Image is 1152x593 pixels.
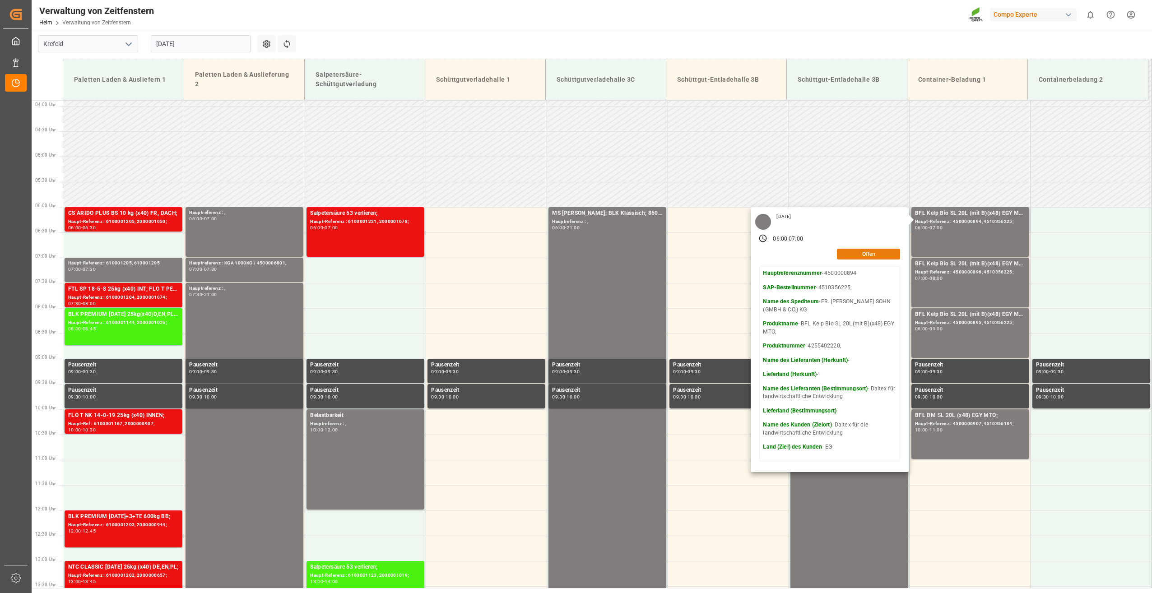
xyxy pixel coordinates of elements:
div: - [928,395,929,399]
div: - [323,370,325,374]
div: Salpetersäure-Schüttgutverladung [312,66,418,93]
p: - EG [763,443,897,451]
div: Pausenzeit [431,386,542,395]
div: Haupt-Referenz : 6100001205, 2000001050; [68,218,179,226]
div: - [1049,370,1050,374]
div: 12:00 [68,529,81,533]
p: - BFL Kelp Bio SL 20L(mit B)(x48) EGY MTO; [763,320,897,336]
span: 08:30 Uhr [35,329,56,334]
div: 09:00 [673,370,686,374]
div: 21:00 [204,292,217,296]
div: - [202,395,204,399]
div: Pausenzeit [310,386,421,395]
span: 10:00 Uhr [35,405,56,410]
div: Paletten Laden & Ausliefern 1 [70,71,177,88]
div: Hauptreferenz : , [310,420,421,428]
div: 21:00 [567,226,580,230]
div: Haupt-Referenz : 610001205, 610001205 [68,259,179,267]
p: - [763,407,897,415]
div: 07:30 [68,301,81,306]
div: Hauptreferenz : , [189,285,300,292]
div: - [323,428,325,432]
div: - [565,370,567,374]
div: FTL SP 18-5-8 25kg (x40) INT; FLO T PERM [DATE] 25kg (x40) INT; [68,285,179,294]
div: - [81,327,83,331]
div: 09:30 [446,370,459,374]
input: TT-MM-JJJJ [151,35,251,52]
div: 07:30 [189,292,202,296]
div: 10:00 [83,395,96,399]
strong: Produktnummer [763,343,805,349]
span: 07:30 Uhr [35,279,56,284]
div: Hauptreferenz : , [552,218,663,226]
div: Schüttgut-Entladehalle 3B [674,71,779,88]
span: 10:30 Uhr [35,431,56,435]
div: Schüttgutverladehalle 3C [553,71,659,88]
div: 12:00 [325,428,338,432]
font: Compo Experte [994,10,1037,19]
div: 06:00 [310,226,323,230]
div: Pausenzeit [915,386,1026,395]
div: 09:30 [310,395,323,399]
div: 10:00 [325,395,338,399]
div: 13:00 [310,579,323,584]
button: Menü öffnen [121,37,135,51]
div: - [202,292,204,296]
div: 06:00 [915,226,928,230]
span: 07:00 Uhr [35,254,56,259]
div: 07:00 [189,267,202,271]
div: - [323,579,325,584]
div: 09:00 [310,370,323,374]
div: 09:30 [673,395,686,399]
div: - [81,267,83,271]
strong: Produktname [763,320,798,327]
div: Haupt-Referenz : 6100001203, 2000000944; [68,521,179,529]
div: 09:00 [1036,370,1049,374]
div: 06:00 [552,226,565,230]
div: 08:00 [83,301,96,306]
a: Heim [39,19,52,26]
div: - [928,226,929,230]
div: 07:00 [325,226,338,230]
strong: Hauptreferenznummer [763,270,822,276]
div: Haupt-Referenz : 4500000907, 4510356184; [915,420,1026,428]
span: 04:00 Uhr [35,102,56,107]
strong: Lieferland (Herkunft) [763,371,817,377]
button: 0 neue Benachrichtigungen anzeigen [1080,5,1101,25]
div: 07:00 [929,226,943,230]
div: 14:00 [325,579,338,584]
div: Belastbarkeit [310,411,421,420]
div: BFL Kelp Bio SL 20L (mit B)(x48) EGY MTO; [915,310,1026,319]
div: - [444,370,446,374]
div: - [928,428,929,432]
div: Verwaltung von Zeitfenstern [39,4,154,18]
div: 07:00 [789,235,803,243]
div: 06:30 [83,226,96,230]
div: Salpetersäure 53 verlieren; [310,209,421,218]
div: Haupt-Referenz : 6100001202, 2000000657; [68,572,179,579]
div: - [81,529,83,533]
div: - [81,428,83,432]
div: Paletten Laden & Auslieferung 2 [191,66,297,93]
div: - [323,395,325,399]
button: Hilfe-Center [1101,5,1121,25]
img: Screenshot%202023-09-29%20at%2010.02.21.png_1712312052.png [969,7,984,23]
div: CS ARIDO PLUS BS 10 kg (x40) FR, DACH; [68,209,179,218]
p: - [763,357,897,365]
div: - [81,301,83,306]
div: - [787,235,789,243]
div: BLK PREMIUM [DATE]+3+TE 600kg BB; [68,512,179,521]
div: Pausenzeit [552,361,663,370]
span: 06:30 Uhr [35,228,56,233]
div: Schüttgutverladehalle 1 [432,71,538,88]
div: - [928,276,929,280]
p: - 4255402220; [763,342,897,350]
div: BLK PREMIUM [DATE] 25kg(x40)D,EN,PL,FNL; NTC PREMIUM [DATE] 25kg (x40) D,EN,PL; FLO T PERM [DATE]... [68,310,179,319]
div: Haupt-Ref : 6100001167, 2000000907; [68,420,179,428]
span: 09:30 Uhr [35,380,56,385]
div: 09:30 [1050,370,1064,374]
div: FLO T NK 14-0-19 25kg (x40) INNEN; [68,411,179,420]
span: 05:00 Uhr [35,153,56,158]
div: Pausenzeit [310,361,421,370]
div: Pausenzeit [1036,361,1147,370]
